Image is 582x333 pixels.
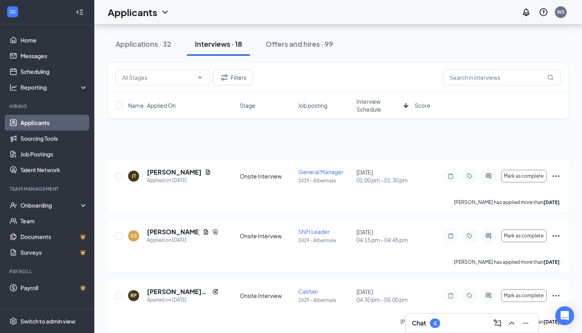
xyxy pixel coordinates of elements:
[9,83,17,91] svg: Analysis
[147,296,218,304] div: Applied on [DATE]
[356,236,410,244] span: 04:15 pm - 04:45 pm
[240,232,293,240] div: Onsite Interview
[9,103,86,110] div: Hiring
[20,115,88,131] a: Applicants
[356,98,400,113] span: Interview Schedule
[160,7,170,17] svg: ChevronDown
[400,318,561,325] p: [PERSON_NAME][DEMOGRAPHIC_DATA] has applied more than .
[454,259,561,265] p: [PERSON_NAME] has applied more than .
[9,317,17,325] svg: Settings
[266,39,333,49] div: Offers and hires · 99
[20,245,88,260] a: SurveysCrown
[501,289,547,302] button: Mark as complete
[20,162,88,178] a: Talent Network
[401,101,411,110] svg: ArrowDown
[504,293,543,298] span: Mark as complete
[539,7,548,17] svg: QuestionInfo
[298,297,352,304] p: 2429 - Albermale
[446,293,455,299] svg: Note
[20,280,88,296] a: PayrollCrown
[504,173,543,179] span: Mark as complete
[415,101,430,109] span: Score
[20,146,88,162] a: Job Postings
[20,317,75,325] div: Switch to admin view
[543,199,560,205] b: [DATE]
[557,9,565,15] div: WS
[130,292,137,299] div: RP
[465,233,474,239] svg: Tag
[20,201,81,209] div: Onboarding
[551,171,561,181] svg: Ellipses
[356,176,410,184] span: 01:00 pm - 01:30 pm
[20,131,88,146] a: Sourcing Tools
[240,292,293,300] div: Onsite Interview
[504,233,543,239] span: Mark as complete
[298,288,318,295] span: Cashier
[76,8,84,16] svg: Collapse
[446,173,455,179] svg: Note
[220,73,229,82] svg: Filter
[465,173,474,179] svg: Tag
[446,233,455,239] svg: Note
[543,259,560,265] b: [DATE]
[20,229,88,245] a: DocumentsCrown
[20,83,88,91] div: Reporting
[147,228,200,236] h5: [PERSON_NAME]
[9,186,86,192] div: Team Management
[20,213,88,229] a: Team
[443,70,561,85] input: Search in interviews
[132,173,136,179] div: JT
[491,317,504,329] button: ComposeMessage
[213,70,253,85] button: Filter Filters
[147,168,202,177] h5: [PERSON_NAME]
[9,268,86,275] div: Payroll
[9,201,17,209] svg: UserCheck
[543,319,560,325] b: [DATE]
[195,39,242,49] div: Interviews · 18
[205,169,211,175] svg: Document
[20,32,88,48] a: Home
[9,8,17,16] svg: WorkstreamLogo
[356,296,410,304] span: 04:30 pm - 05:00 pm
[521,7,531,17] svg: Notifications
[520,317,532,329] button: Minimize
[501,230,547,242] button: Mark as complete
[484,293,493,299] svg: ActiveChat
[298,101,327,109] span: Job posting
[356,288,410,304] div: [DATE]
[20,48,88,64] a: Messages
[203,229,209,235] svg: Document
[547,74,554,81] svg: MagnifyingGlass
[551,291,561,300] svg: Ellipses
[212,289,218,295] svg: Reapply
[356,228,410,244] div: [DATE]
[147,287,209,296] h5: [PERSON_NAME][DEMOGRAPHIC_DATA]
[108,6,157,19] h1: Applicants
[197,74,203,81] svg: ChevronDown
[147,177,211,184] div: Applied on [DATE]
[555,306,574,325] div: Open Intercom Messenger
[484,233,493,239] svg: ActiveChat
[147,236,218,244] div: Applied on [DATE]
[212,229,218,235] svg: SourcingTools
[116,39,171,49] div: Applications · 32
[501,170,547,182] button: Mark as complete
[240,172,293,180] div: Onsite Interview
[356,168,410,184] div: [DATE]
[298,168,343,175] span: General Manager
[122,73,194,82] input: All Stages
[507,318,516,328] svg: ChevronUp
[298,177,352,184] p: 2429 - Albermale
[20,64,88,79] a: Scheduling
[240,101,255,109] span: Stage
[298,237,352,244] p: 2429 - Albermale
[493,318,502,328] svg: ComposeMessage
[551,231,561,241] svg: Ellipses
[130,232,137,239] div: CS
[465,293,474,299] svg: Tag
[505,317,518,329] button: ChevronUp
[128,101,176,109] span: Name · Applied On
[454,199,561,206] p: [PERSON_NAME] has applied more than .
[298,228,330,235] span: Shift Leader
[521,318,531,328] svg: Minimize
